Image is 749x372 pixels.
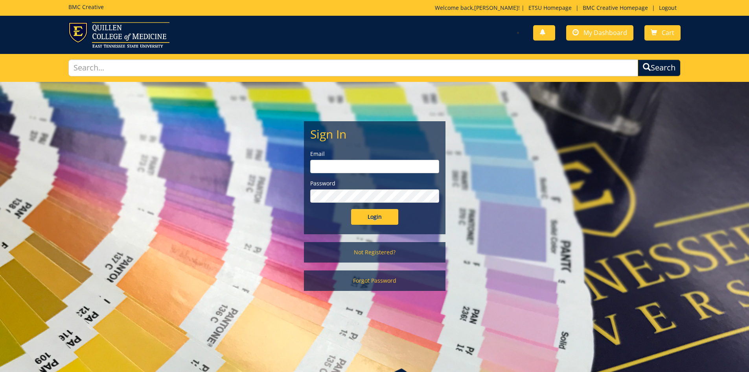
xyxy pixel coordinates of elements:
[524,4,576,11] a: ETSU Homepage
[310,150,439,158] label: Email
[68,4,104,10] h5: BMC Creative
[310,180,439,187] label: Password
[655,4,681,11] a: Logout
[68,22,169,48] img: ETSU logo
[566,25,633,41] a: My Dashboard
[435,4,681,12] p: Welcome back, ! | | |
[68,59,639,76] input: Search...
[662,28,674,37] span: Cart
[583,28,627,37] span: My Dashboard
[474,4,518,11] a: [PERSON_NAME]
[310,128,439,141] h2: Sign In
[579,4,652,11] a: BMC Creative Homepage
[351,209,398,225] input: Login
[304,242,445,263] a: Not Registered?
[304,270,445,291] a: Forgot Password
[644,25,681,41] a: Cart
[638,59,681,76] button: Search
